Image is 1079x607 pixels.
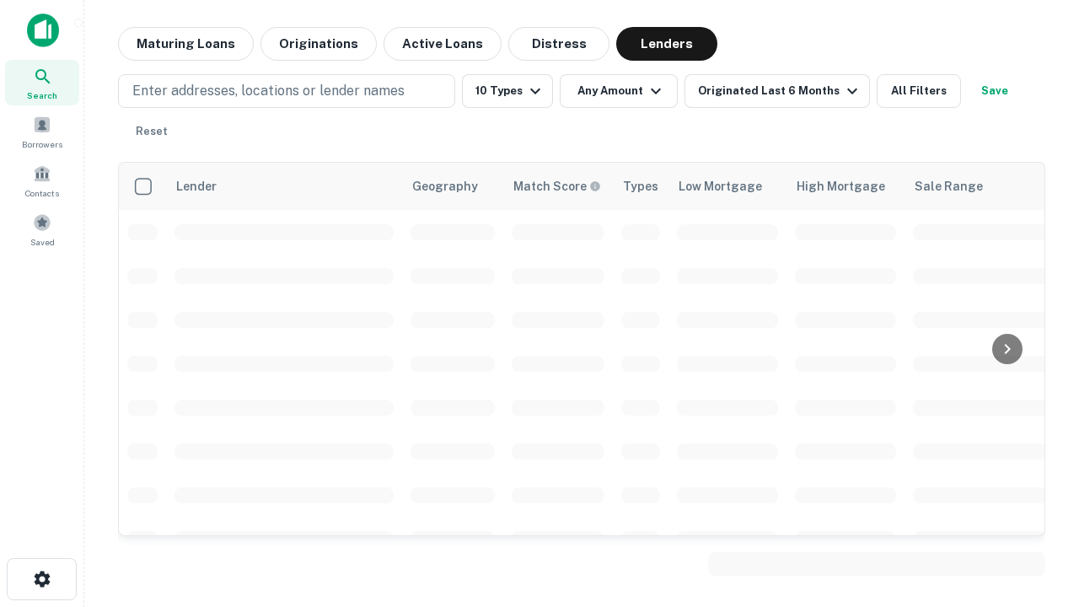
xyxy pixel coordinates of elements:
button: Active Loans [384,27,502,61]
div: Originated Last 6 Months [698,81,862,101]
span: Borrowers [22,137,62,151]
div: Types [623,176,658,196]
span: Search [27,89,57,102]
button: Originated Last 6 Months [684,74,870,108]
div: Sale Range [915,176,983,196]
button: Lenders [616,27,717,61]
th: Types [613,163,668,210]
a: Contacts [5,158,79,203]
span: Saved [30,235,55,249]
button: Distress [508,27,609,61]
button: 10 Types [462,74,553,108]
button: Originations [260,27,377,61]
button: Save your search to get updates of matches that match your search criteria. [968,74,1022,108]
th: Sale Range [905,163,1056,210]
p: Enter addresses, locations or lender names [132,81,405,101]
button: Enter addresses, locations or lender names [118,74,455,108]
th: Lender [166,163,402,210]
div: Geography [412,176,478,196]
button: All Filters [877,74,961,108]
h6: Match Score [513,177,598,196]
div: Low Mortgage [679,176,762,196]
a: Search [5,60,79,105]
span: Contacts [25,186,59,200]
th: Low Mortgage [668,163,786,210]
img: capitalize-icon.png [27,13,59,47]
a: Saved [5,207,79,252]
a: Borrowers [5,109,79,154]
iframe: Chat Widget [995,418,1079,499]
button: Any Amount [560,74,678,108]
div: Lender [176,176,217,196]
div: High Mortgage [797,176,885,196]
div: Capitalize uses an advanced AI algorithm to match your search with the best lender. The match sco... [513,177,601,196]
button: Reset [125,115,179,148]
th: Capitalize uses an advanced AI algorithm to match your search with the best lender. The match sco... [503,163,613,210]
th: Geography [402,163,503,210]
button: Maturing Loans [118,27,254,61]
th: High Mortgage [786,163,905,210]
